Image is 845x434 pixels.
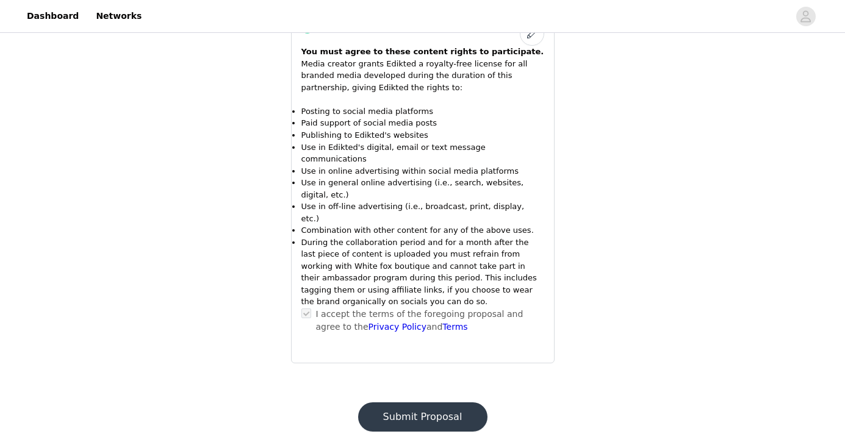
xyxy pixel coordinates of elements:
[88,2,149,30] a: Networks
[358,402,487,432] button: Submit Proposal
[301,177,544,201] li: Use in general online advertising (i.e., search, websites, digital, etc.)
[291,11,555,363] div: Content Rights
[301,237,544,308] li: During the collaboration period and for a month after the last piece of content is uploaded you m...
[301,224,544,237] li: Combination with other content for any of the above uses.
[369,322,426,332] a: Privacy Policy
[301,201,544,224] li: Use in off-line advertising (i.e., broadcast, print, display, etc.)
[301,117,544,129] li: Paid support of social media posts
[301,165,544,177] li: Use in online advertising within social media platforms
[442,322,467,332] a: Terms
[301,47,544,56] strong: You must agree to these content rights to participate.
[20,2,86,30] a: Dashboard
[316,308,544,333] p: I accept the terms of the foregoing proposal and agree to the and
[301,129,544,141] li: Publishing to Edikted's websites
[301,58,544,94] p: Media creator grants Edikted a royalty-free license for all branded media developed during the du...
[301,105,544,118] li: Posting to social media platforms
[301,141,544,165] li: Use in Edikted's digital, email or text message communications
[800,7,811,26] div: avatar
